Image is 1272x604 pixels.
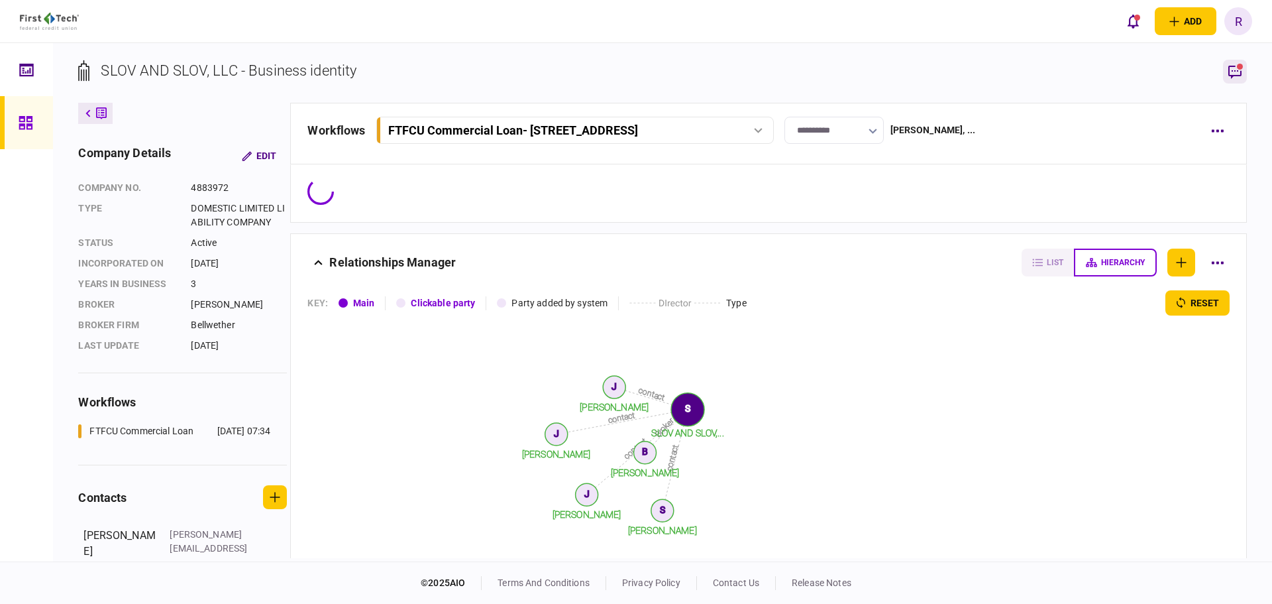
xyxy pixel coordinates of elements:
[421,576,482,590] div: © 2025 AIO
[376,117,774,144] button: FTFCU Commercial Loan- [STREET_ADDRESS]
[329,249,456,276] div: Relationships Manager
[89,424,193,438] div: FTFCU Commercial Loan
[307,121,365,139] div: workflows
[642,446,648,457] text: B
[554,428,559,439] text: J
[191,277,287,291] div: 3
[170,528,256,583] div: [PERSON_NAME][EMAIL_ADDRESS][PERSON_NAME][DOMAIN_NAME]
[580,402,649,412] tspan: [PERSON_NAME]
[217,424,271,438] div: [DATE] 07:34
[1101,258,1145,267] span: hierarchy
[726,296,747,310] div: Type
[78,181,178,195] div: company no.
[78,298,178,312] div: Broker
[498,577,590,588] a: terms and conditions
[191,298,287,312] div: [PERSON_NAME]
[191,339,287,353] div: [DATE]
[191,257,287,271] div: [DATE]
[78,318,178,332] div: broker firm
[231,144,287,168] button: Edit
[353,296,375,310] div: Main
[78,393,287,411] div: workflows
[638,386,666,402] text: contact
[78,202,178,229] div: Type
[1155,7,1216,35] button: open adding identity options
[101,60,356,82] div: SLOV AND SLOV, LLC - Business identity
[890,123,975,137] div: [PERSON_NAME] , ...
[665,444,681,472] text: contact
[713,577,759,588] a: contact us
[1047,258,1063,267] span: list
[78,144,171,168] div: company details
[388,123,638,137] div: FTFCU Commercial Loan - [STREET_ADDRESS]
[612,381,617,392] text: J
[584,489,590,499] text: J
[652,428,724,438] tspan: SLOV AND SLOV,...
[78,236,178,250] div: status
[685,403,690,414] text: S
[78,424,270,438] a: FTFCU Commercial Loan[DATE] 07:34
[628,525,697,536] tspan: [PERSON_NAME]
[1165,290,1230,316] button: reset
[191,202,287,229] div: DOMESTIC LIMITED LIABILITY COMPANY
[608,410,636,424] text: contact
[1074,249,1157,276] button: hierarchy
[78,257,178,271] div: incorporated on
[611,467,680,478] tspan: [PERSON_NAME]
[307,296,328,310] div: KEY :
[622,577,680,588] a: privacy policy
[191,236,287,250] div: Active
[78,339,178,353] div: last update
[411,296,475,310] div: Clickable party
[1022,249,1074,276] button: list
[1119,7,1147,35] button: open notifications list
[20,13,79,30] img: client company logo
[191,318,287,332] div: Bellwether
[511,296,608,310] div: Party added by system
[1224,7,1252,35] button: R
[660,505,665,515] text: S
[78,277,178,291] div: years in business
[792,577,851,588] a: release notes
[78,489,127,507] div: contacts
[191,181,287,195] div: 4883972
[522,449,591,459] tspan: [PERSON_NAME]
[553,509,621,520] tspan: [PERSON_NAME]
